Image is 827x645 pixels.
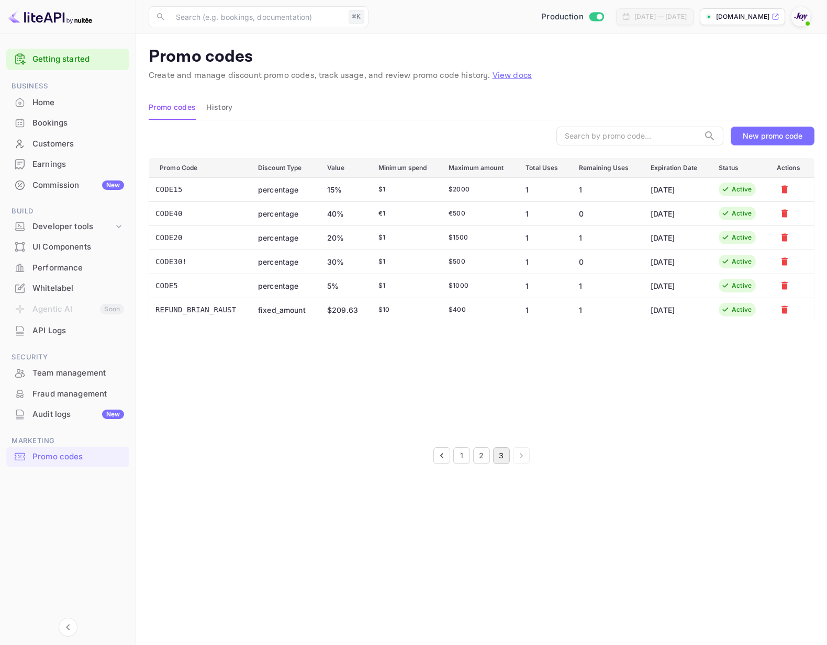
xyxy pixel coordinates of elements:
[716,12,769,21] p: [DOMAIN_NAME]
[642,158,710,177] th: Expiration Date
[777,302,792,318] button: Mark for deletion
[32,282,124,295] div: Whitelabel
[571,225,642,250] td: 1
[642,201,710,225] td: [DATE]
[378,305,432,314] div: $ 10
[517,201,570,225] td: 1
[777,182,792,197] button: Mark for deletion
[6,352,129,363] span: Security
[149,95,196,120] button: Promo codes
[517,158,570,177] th: Total Uses
[319,201,370,225] td: 40%
[440,158,517,177] th: Maximum amount
[6,363,129,383] div: Team management
[319,250,370,274] td: 30%
[449,209,509,218] div: € 500
[732,185,752,194] div: Active
[6,278,129,299] div: Whitelabel
[433,447,450,464] button: Go to previous page
[777,206,792,221] button: Mark for deletion
[32,221,114,233] div: Developer tools
[642,250,710,274] td: [DATE]
[6,447,129,467] div: Promo codes
[32,179,124,191] div: Commission
[634,12,687,21] div: [DATE] — [DATE]
[102,180,124,190] div: New
[349,10,364,24] div: ⌘K
[517,274,570,298] td: 1
[541,11,584,23] span: Production
[6,81,129,92] span: Business
[6,384,129,404] div: Fraud management
[6,49,129,70] div: Getting started
[319,298,370,322] td: $ 209.63
[32,367,124,379] div: Team management
[149,201,250,225] td: CODE40
[517,250,570,274] td: 1
[642,298,710,322] td: [DATE]
[250,225,319,250] td: percentage
[556,127,699,145] input: Search by promo code...
[743,131,802,140] div: New promo code
[319,177,370,201] td: 15%
[32,241,124,253] div: UI Components
[642,177,710,201] td: [DATE]
[517,298,570,322] td: 1
[6,154,129,174] a: Earnings
[378,257,432,266] div: $ 1
[792,8,809,25] img: With Joy
[732,281,752,290] div: Active
[370,158,440,177] th: Minimum spend
[473,447,490,464] button: Go to page 2
[149,250,250,274] td: CODE30!
[250,177,319,201] td: percentage
[732,233,752,242] div: Active
[6,113,129,132] a: Bookings
[32,53,124,65] a: Getting started
[149,158,250,177] th: Promo Code
[493,447,510,464] button: page 3
[6,154,129,175] div: Earnings
[6,237,129,256] a: UI Components
[32,262,124,274] div: Performance
[449,185,509,194] div: $ 2000
[6,278,129,298] a: Whitelabel
[768,158,814,177] th: Actions
[449,233,509,242] div: $ 1500
[449,257,509,266] div: $ 500
[517,225,570,250] td: 1
[642,225,710,250] td: [DATE]
[6,134,129,154] div: Customers
[6,363,129,382] a: Team management
[32,138,124,150] div: Customers
[6,258,129,278] div: Performance
[32,117,124,129] div: Bookings
[32,97,124,109] div: Home
[732,257,752,266] div: Active
[6,175,129,195] a: CommissionNew
[206,95,232,120] button: History
[59,618,77,637] button: Collapse navigation
[6,175,129,196] div: CommissionNew
[6,258,129,277] a: Performance
[32,325,124,337] div: API Logs
[493,70,532,81] a: View docs
[6,447,129,466] a: Promo codes
[149,274,250,298] td: CODE5
[170,6,344,27] input: Search (e.g. bookings, documentation)
[571,298,642,322] td: 1
[6,206,129,217] span: Build
[8,8,92,25] img: LiteAPI logo
[571,250,642,274] td: 0
[32,388,124,400] div: Fraud management
[6,384,129,403] a: Fraud management
[571,177,642,201] td: 1
[6,93,129,112] a: Home
[6,134,129,153] a: Customers
[6,404,129,425] div: Audit logsNew
[6,435,129,447] span: Marketing
[777,254,792,269] button: Mark for deletion
[149,47,814,67] p: Promo codes
[571,274,642,298] td: 1
[777,230,792,245] button: Mark for deletion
